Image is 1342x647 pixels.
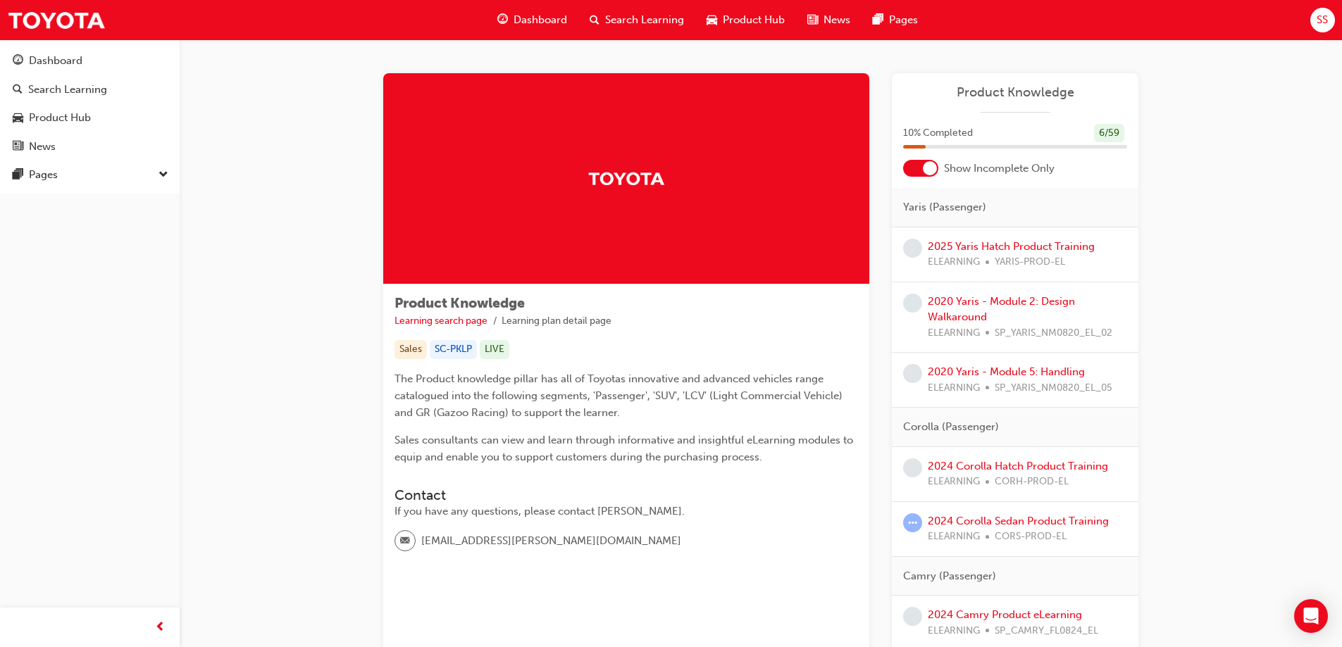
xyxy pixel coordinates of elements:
[995,474,1069,490] span: CORH-PROD-EL
[6,45,174,162] button: DashboardSearch LearningProduct HubNews
[590,11,599,29] span: search-icon
[903,199,986,215] span: Yaris (Passenger)
[707,11,717,29] span: car-icon
[6,77,174,103] a: Search Learning
[13,55,23,68] span: guage-icon
[394,372,845,419] span: The Product knowledge pillar has all of Toyotas innovative and advanced vehicles range catalogued...
[394,315,487,327] a: Learning search page
[29,139,56,155] div: News
[394,434,856,463] span: Sales consultants can view and learn through informative and insightful eLearning modules to equi...
[873,11,883,29] span: pages-icon
[995,325,1112,341] span: SP_YARIS_NM0820_EL_02
[13,112,23,125] span: car-icon
[588,166,665,191] img: Trak
[159,166,168,184] span: down-icon
[394,340,427,359] div: Sales
[6,105,174,131] a: Product Hub
[578,6,695,34] a: search-iconSearch Learning
[7,4,106,36] img: Trak
[928,623,980,639] span: ELEARNING
[903,364,922,383] span: learningRecordVerb_NONE-icon
[480,340,509,359] div: LIVE
[1317,12,1328,28] span: SS
[928,380,980,396] span: ELEARNING
[514,12,567,28] span: Dashboard
[421,533,681,549] span: [EMAIL_ADDRESS][PERSON_NAME][DOMAIN_NAME]
[903,458,922,477] span: learningRecordVerb_NONE-icon
[400,532,410,551] span: email-icon
[995,254,1065,270] span: YARIS-PROD-EL
[6,48,174,74] a: Dashboard
[6,134,174,160] a: News
[13,169,23,182] span: pages-icon
[928,515,1109,527] a: 2024 Corolla Sedan Product Training
[1294,599,1328,633] div: Open Intercom Messenger
[889,12,918,28] span: Pages
[903,84,1127,101] a: Product Knowledge
[502,313,611,329] li: Learning plan detail page
[29,110,91,126] div: Product Hub
[695,6,796,34] a: car-iconProduct Hub
[394,503,858,520] div: If you have any questions, please contact [PERSON_NAME].
[928,365,1085,378] a: 2020 Yaris - Module 5: Handling
[155,619,166,636] span: prev-icon
[13,141,23,153] span: news-icon
[928,325,980,341] span: ELEARNING
[807,11,818,29] span: news-icon
[995,623,1098,639] span: SP_CAMRY_FL0824_EL
[824,12,850,28] span: News
[394,487,858,503] h3: Contact
[903,607,922,626] span: learningRecordVerb_NONE-icon
[928,529,980,545] span: ELEARNING
[995,380,1112,396] span: SP_YARIS_NM0820_EL_05
[6,162,174,188] button: Pages
[1310,8,1335,32] button: SS
[928,474,980,490] span: ELEARNING
[28,82,107,98] div: Search Learning
[903,568,996,584] span: Camry (Passenger)
[903,294,922,313] span: learningRecordVerb_NONE-icon
[944,161,1055,177] span: Show Incomplete Only
[723,12,785,28] span: Product Hub
[486,6,578,34] a: guage-iconDashboard
[1094,124,1124,143] div: 6 / 59
[903,513,922,532] span: learningRecordVerb_ATTEMPT-icon
[394,295,525,311] span: Product Knowledge
[430,340,477,359] div: SC-PKLP
[928,254,980,270] span: ELEARNING
[928,460,1108,472] a: 2024 Corolla Hatch Product Training
[995,529,1067,545] span: CORS-PROD-EL
[796,6,862,34] a: news-iconNews
[497,11,508,29] span: guage-icon
[605,12,684,28] span: Search Learning
[862,6,929,34] a: pages-iconPages
[29,167,58,183] div: Pages
[29,53,82,69] div: Dashboard
[928,608,1082,621] a: 2024 Camry Product eLearning
[13,84,23,96] span: search-icon
[928,295,1075,324] a: 2020 Yaris - Module 2: Design Walkaround
[903,239,922,258] span: learningRecordVerb_NONE-icon
[928,240,1095,253] a: 2025 Yaris Hatch Product Training
[903,419,999,435] span: Corolla (Passenger)
[903,125,973,142] span: 10 % Completed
